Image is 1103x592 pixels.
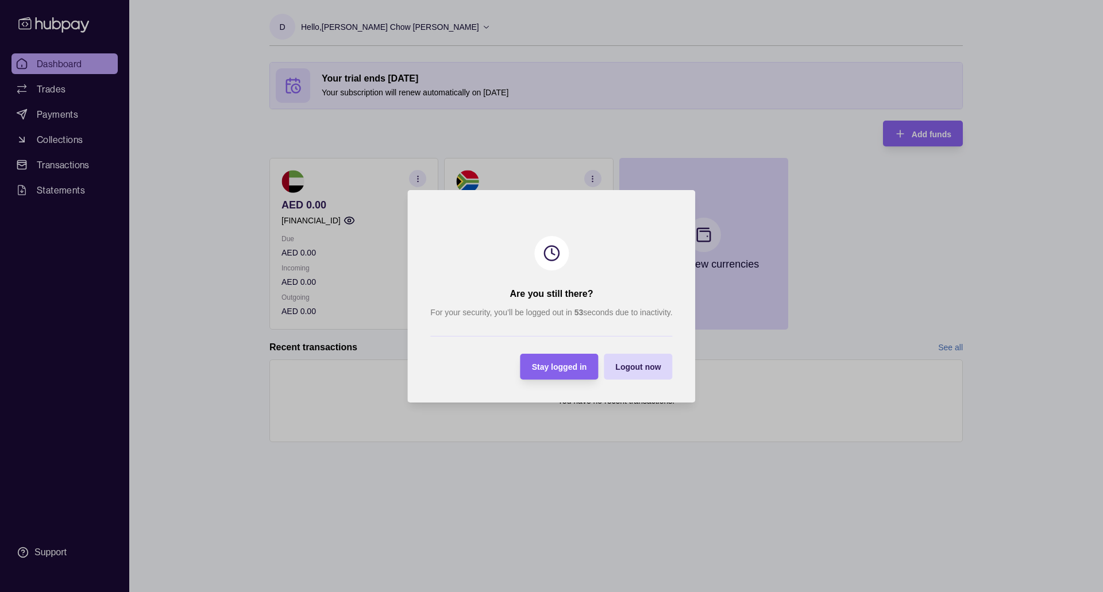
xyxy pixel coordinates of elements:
[604,354,672,380] button: Logout now
[574,308,584,317] strong: 53
[520,354,599,380] button: Stay logged in
[510,288,593,300] h2: Are you still there?
[532,362,587,372] span: Stay logged in
[430,306,672,319] p: For your security, you’ll be logged out in seconds due to inactivity.
[615,362,661,372] span: Logout now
